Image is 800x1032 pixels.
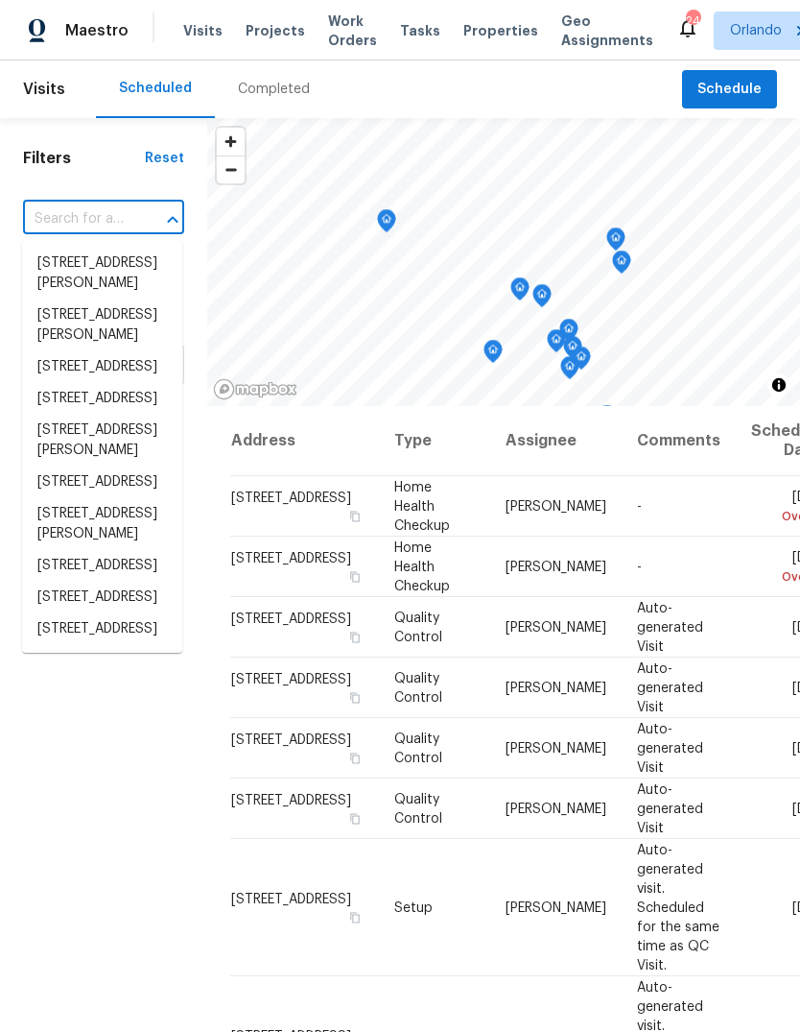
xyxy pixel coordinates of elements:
button: Copy Address [346,507,364,524]
div: 24 [686,12,699,31]
button: Toggle attribution [767,373,790,396]
span: Work Orders [328,12,377,50]
span: Orlando [730,21,782,40]
span: Quality Control [394,611,442,643]
span: Visits [183,21,223,40]
span: [STREET_ADDRESS] [231,892,351,905]
span: [PERSON_NAME] [506,620,606,634]
h1: Filters [23,149,145,168]
button: Zoom in [217,128,245,156]
li: [STREET_ADDRESS] [22,467,182,498]
span: - [637,499,642,513]
div: Map marker [563,336,582,366]
div: Map marker [532,284,552,314]
span: Geo Assignments [561,12,653,50]
th: Assignee [490,406,622,476]
div: Map marker [510,277,529,307]
span: [PERSON_NAME] [506,802,606,815]
th: Address [230,406,379,476]
div: Map marker [560,356,579,386]
div: Map marker [483,340,503,370]
span: [STREET_ADDRESS] [231,491,351,504]
span: [STREET_ADDRESS] [231,793,351,806]
span: Quality Control [394,671,442,704]
span: Schedule [697,78,762,102]
span: Auto-generated Visit [637,601,703,653]
button: Close [159,206,186,233]
span: [PERSON_NAME] [506,560,606,573]
th: Type [379,406,490,476]
span: [STREET_ADDRESS] [231,732,351,746]
span: Quality Control [394,792,442,825]
li: [STREET_ADDRESS][PERSON_NAME] [22,248,182,300]
span: Auto-generated visit. Scheduled for the same time as QC Visit. [637,843,719,972]
button: Copy Address [346,908,364,925]
a: Mapbox homepage [213,378,297,400]
span: Quality Control [394,732,442,764]
span: [STREET_ADDRESS] [231,612,351,625]
li: [STREET_ADDRESS] [22,383,182,415]
li: [STREET_ADDRESS] [22,550,182,582]
div: Map marker [598,405,617,435]
button: Copy Address [346,688,364,706]
div: Reset [145,149,184,168]
div: Scheduled [119,79,192,98]
div: Map marker [612,251,631,280]
li: [STREET_ADDRESS][PERSON_NAME] [22,415,182,467]
li: [STREET_ADDRESS][PERSON_NAME] [22,645,182,697]
span: Home Health Checkup [394,540,450,592]
span: Auto-generated Visit [637,782,703,834]
span: [PERSON_NAME] [506,681,606,694]
span: [PERSON_NAME] [506,741,606,755]
li: [STREET_ADDRESS][PERSON_NAME] [22,498,182,550]
span: Projects [246,21,305,40]
span: Properties [463,21,538,40]
li: [STREET_ADDRESS][PERSON_NAME] [22,300,182,351]
div: Map marker [377,209,396,239]
span: Auto-generated Visit [637,661,703,713]
button: Zoom out [217,156,245,183]
button: Schedule [682,70,777,109]
span: Tasks [400,24,440,37]
div: Map marker [606,228,625,257]
span: [PERSON_NAME] [506,499,606,513]
div: Map marker [547,329,566,359]
span: - [637,560,642,573]
button: Copy Address [346,628,364,645]
th: Comments [622,406,736,476]
span: [STREET_ADDRESS] [231,551,351,564]
span: Home Health Checkup [394,480,450,532]
span: Maestro [65,21,129,40]
button: Copy Address [346,809,364,827]
li: [STREET_ADDRESS] [22,351,182,383]
span: Setup [394,900,433,914]
span: Zoom out [217,156,245,183]
span: Toggle attribution [773,374,785,396]
li: [STREET_ADDRESS] [22,582,182,613]
div: Map marker [572,347,591,376]
div: Completed [238,80,310,99]
input: Search for an address... [23,204,130,234]
span: Visits [23,68,65,110]
div: Map marker [559,319,578,348]
span: [STREET_ADDRESS] [231,672,351,685]
button: Copy Address [346,567,364,585]
li: [STREET_ADDRESS] [22,613,182,645]
span: Auto-generated Visit [637,722,703,774]
button: Copy Address [346,749,364,766]
span: [PERSON_NAME] [506,900,606,914]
